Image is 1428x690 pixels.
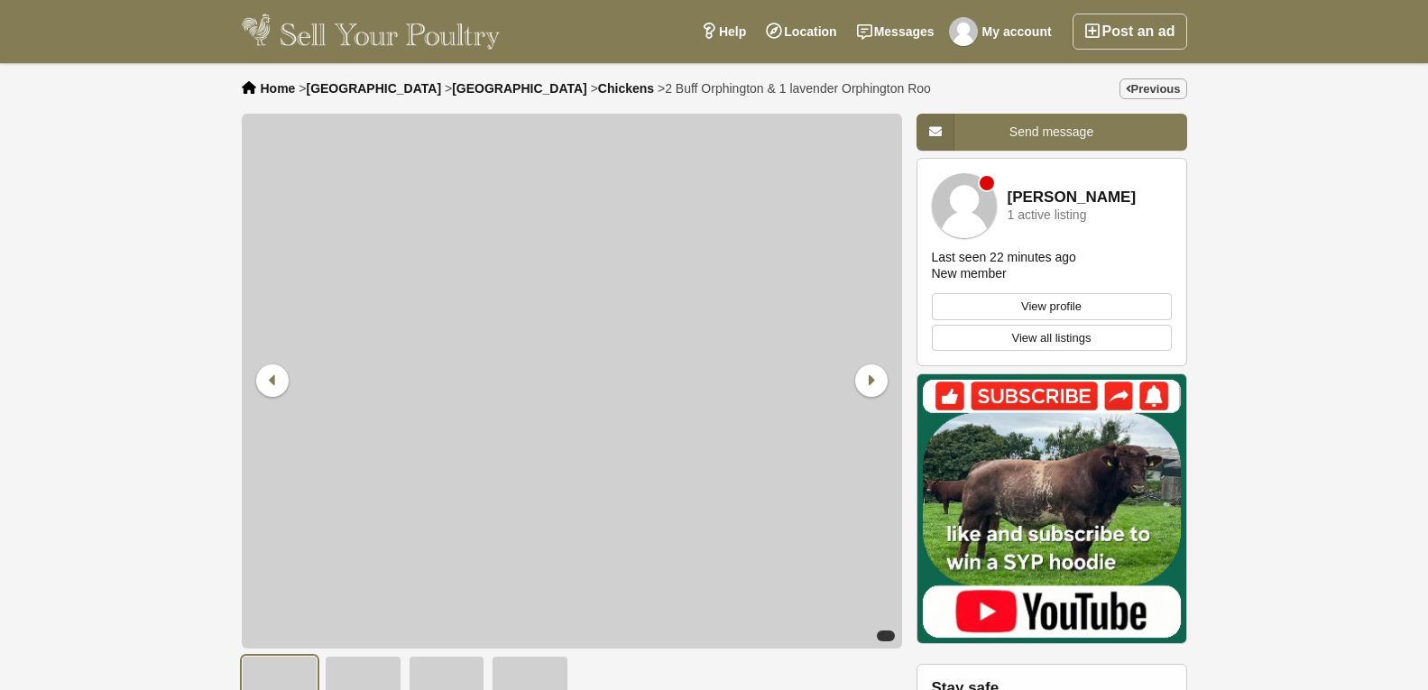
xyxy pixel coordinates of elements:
[658,81,931,96] li: >
[452,81,587,96] a: [GEOGRAPHIC_DATA]
[932,249,1076,265] div: Last seen 22 minutes ago
[847,14,944,50] a: Messages
[598,81,654,96] a: Chickens
[1009,124,1093,139] span: Send message
[591,81,654,96] li: >
[932,325,1172,352] a: View all listings
[242,14,501,50] img: Sell Your Poultry
[691,14,756,50] a: Help
[944,14,1062,50] a: My account
[980,176,994,190] div: Member is offline
[932,293,1172,320] a: View profile
[917,373,1187,644] img: Mat Atkinson Farming YouTube Channel
[917,114,1187,151] a: Send message
[932,173,997,238] img: Meinir jenkins
[665,81,931,96] span: 2 Buff Orphington & 1 lavender Orphington Roo
[1008,208,1087,222] div: 1 active listing
[1073,14,1187,50] a: Post an ad
[242,114,902,649] img: 2 Buff Orphington & 1 lavender Orphington Roo - 1/4
[756,14,846,50] a: Location
[949,17,978,46] img: jawed ahmed
[261,81,296,96] a: Home
[299,81,441,96] li: >
[1008,189,1137,207] a: [PERSON_NAME]
[445,81,587,96] li: >
[306,81,441,96] a: [GEOGRAPHIC_DATA]
[932,265,1007,281] div: New member
[1119,78,1187,99] a: Previous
